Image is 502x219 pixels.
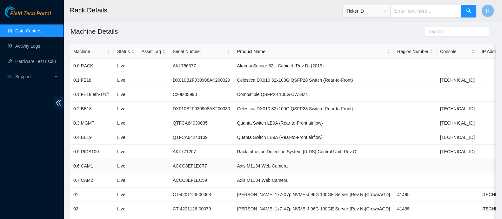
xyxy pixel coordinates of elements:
[346,6,386,16] span: Ticket ID
[234,87,394,102] td: Compatible QSFP28 100G CWDM4
[114,188,138,202] td: Live
[15,28,41,33] a: Data Centers
[390,5,461,17] input: Enter text here...
[114,130,138,145] td: Live
[234,73,394,87] td: Celestica DX010 32x100G QSFP28 Switch {Rear-to-Front}
[437,73,478,87] td: [TECHNICAL_ID]
[114,145,138,159] td: Live
[234,145,394,159] td: Rack Intrusion Detection System {RIDS} Control Unit {Rev C}
[5,6,32,17] img: Akamai Technologies
[234,188,394,202] td: [PERSON_NAME] 1x7-X7p NVME-J 96G 100GE Server {Rev N}{CrownAGD}
[234,102,394,116] td: Celestica DX010 32x100G QSFP28 Switch {Rear-to-Front}
[234,202,394,216] td: [PERSON_NAME] 1x7-X7p NVME-J 96G 100GE Server {Rev N}{CrownAGD}
[481,4,494,17] button: R
[437,102,478,116] td: [TECHNICAL_ID]
[169,87,234,102] td: C20M05990
[169,145,234,159] td: AKL771207
[54,97,64,109] span: double-left
[10,11,51,17] span: Field Tech Portal
[15,44,40,49] a: Activity Logs
[114,59,138,73] td: Live
[5,11,51,20] a: Akamai TechnologiesField Tech Portal
[70,130,114,145] td: 0.4:BE19
[114,87,138,102] td: Live
[461,5,476,17] button: search
[15,70,53,83] span: Support
[169,130,234,145] td: QTFCA64240109
[114,173,138,188] td: Live
[114,102,138,116] td: Live
[234,59,394,73] td: Akamai Secure 52U Cabinet {Rev D} {2019}
[70,73,114,87] td: 0.1:FE18
[70,145,114,159] td: 0.5:RIDS100
[70,59,114,73] td: 0.0:RACK
[437,130,478,145] td: [TECHNICAL_ID]
[70,102,114,116] td: 0.2:BE18
[70,159,114,173] td: 0.6:CAM1
[70,87,114,102] td: 0.1:FE18:eth-1/1/1
[437,116,478,130] td: [TECHNICAL_ID]
[429,28,480,35] input: Search
[394,188,437,202] td: 41495
[70,202,114,216] td: 02
[114,73,138,87] td: Live
[169,159,234,173] td: ACCC8EF1EC77
[466,8,471,14] span: search
[70,173,114,188] td: 0.7:CAM2
[169,202,234,216] td: CT-4201126-00079
[70,116,114,130] td: 0.3:MGMT
[8,74,12,79] span: read
[169,188,234,202] td: CT-4201126-00068
[70,188,114,202] td: 01
[169,173,234,188] td: ACCC8EF1EC59
[234,173,394,188] td: Axis M1134 Web Camera
[114,116,138,130] td: Live
[394,202,437,216] td: 41495
[169,59,234,73] td: AKL756377
[169,116,234,130] td: QTFCA64030035
[234,130,394,145] td: Quanta Switch LB9A {Rear-to-Front airflow}
[114,159,138,173] td: Live
[169,102,234,116] td: DX010B2F030908AK200030
[114,202,138,216] td: Live
[234,116,394,130] td: Quanta Switch LB9A {Rear-to-Front airflow}
[437,145,478,159] td: [TECHNICAL_ID]
[486,7,490,15] span: R
[169,73,234,87] td: DX010B2F030908AK200029
[15,59,56,64] a: Hardware Test (isok)
[234,159,394,173] td: Axis M1134 Web Camera
[70,26,389,37] h2: Machine Details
